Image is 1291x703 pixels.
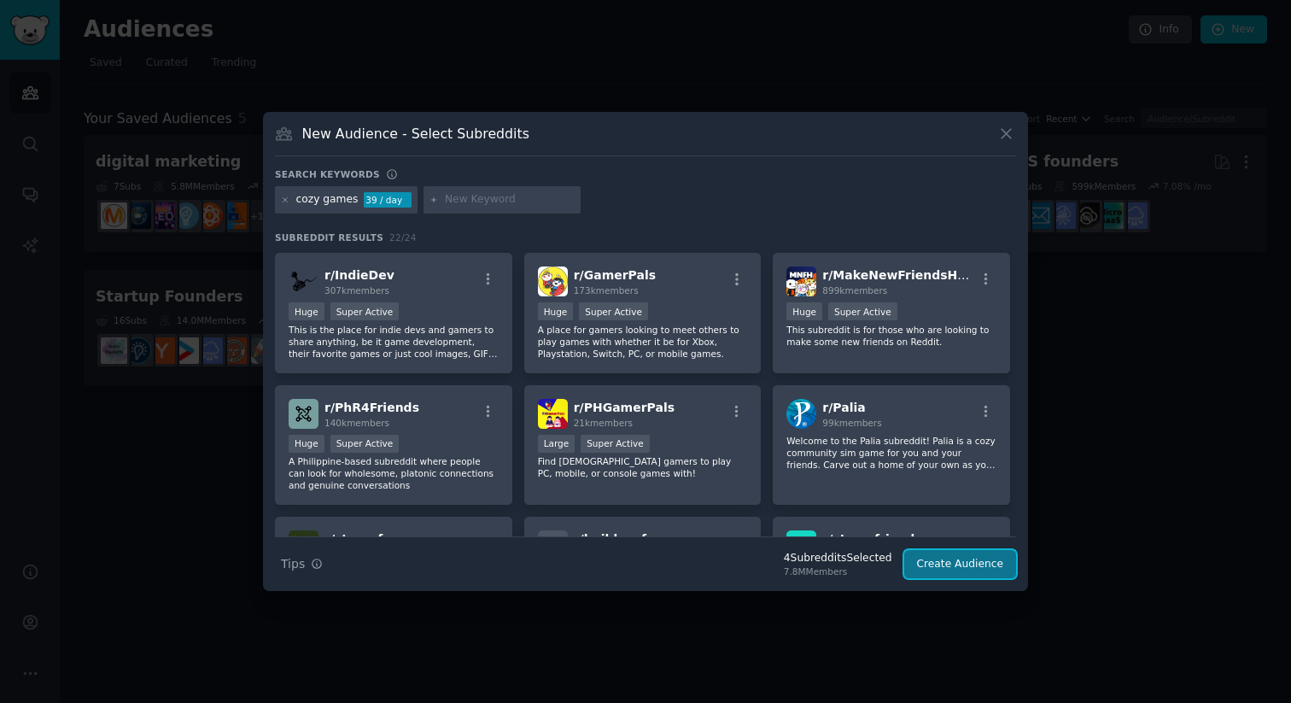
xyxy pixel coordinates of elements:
p: A place for gamers looking to meet others to play games with whether it be for Xbox, Playstation,... [538,324,748,360]
span: r/ PhR4Friends [324,401,419,414]
img: steamfriend [786,530,816,560]
div: 4 Subreddit s Selected [784,551,892,566]
span: r/ storyofseasons [324,532,437,546]
span: 899k members [822,285,887,296]
p: Welcome to the Palia subreddit! Palia is a cozy community sim game for you and your friends. Carv... [786,435,996,471]
span: r/ Palia [822,401,865,414]
img: Palia [786,399,816,429]
span: r/ GamerPals [574,268,656,282]
div: Huge [289,435,324,453]
span: 140k members [324,418,389,428]
div: Super Active [579,302,648,320]
div: Huge [538,302,574,320]
h3: Search keywords [275,168,380,180]
div: Large [538,435,575,453]
p: This subreddit is for those who are looking to make some new friends on Reddit. [786,324,996,348]
div: Super Active [330,302,400,320]
div: Super Active [581,435,650,453]
span: 173k members [574,285,639,296]
p: A Philippine-based subreddit where people can look for wholesome, platonic connections and genuin... [289,455,499,491]
input: New Keyword [445,192,575,208]
p: Find [DEMOGRAPHIC_DATA] gamers to play PC, mobile, or console games with! [538,455,748,479]
button: Create Audience [904,550,1017,579]
span: 99k members [822,418,881,428]
img: GamerPals [538,267,568,296]
img: PhR4Friends [289,399,318,429]
div: Super Active [828,302,897,320]
span: r/ PHGamerPals [574,401,675,414]
span: Tips [281,555,305,573]
span: 22 / 24 [389,232,417,243]
span: Subreddit Results [275,231,383,243]
div: 7.8M Members [784,565,892,577]
p: This is the place for indie devs and gamers to share anything, be it game development, their favo... [289,324,499,360]
span: r/ MakeNewFriendsHere [822,268,979,282]
img: PHGamerPals [538,399,568,429]
div: Super Active [330,435,400,453]
span: r/ steamfriend [822,532,914,546]
span: r/ buildapcforme [574,532,681,546]
div: Huge [289,302,324,320]
span: r/ IndieDev [324,268,394,282]
div: 39 / day [364,192,412,208]
img: MakeNewFriendsHere [786,267,816,296]
img: storyofseasons [289,530,318,560]
h3: New Audience - Select Subreddits [302,125,529,143]
button: Tips [275,549,329,579]
img: IndieDev [289,267,318,296]
div: Huge [786,302,822,320]
div: cozy games [296,192,359,208]
span: 21k members [574,418,633,428]
span: 307k members [324,285,389,296]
